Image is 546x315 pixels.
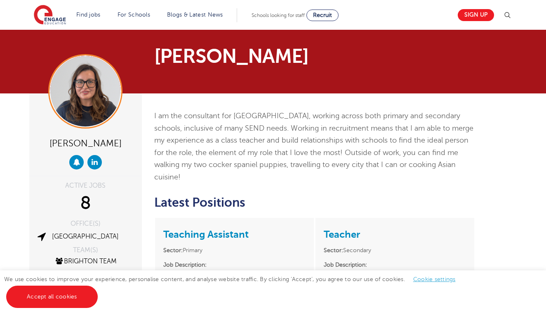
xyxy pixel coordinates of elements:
[324,229,360,240] a: Teacher
[54,258,117,265] a: Brighton Team
[35,193,136,214] div: 8
[306,10,339,21] a: Recruit
[458,9,494,21] a: Sign up
[118,12,150,18] a: For Schools
[6,286,98,308] a: Accept all cookies
[252,12,305,18] span: Schools looking for staff
[76,12,101,18] a: Find jobs
[324,247,343,253] strong: Sector:
[163,260,306,308] p: Teaching Assistant Required for Primary School in [GEOGRAPHIC_DATA] About the role: At Engage Edu...
[34,5,66,26] img: Engage Education
[313,12,332,18] span: Recruit
[154,196,475,210] h2: Latest Positions
[163,262,207,268] strong: Job Description:
[4,276,464,300] span: We use cookies to improve your experience, personalise content, and analyse website traffic. By c...
[35,247,136,253] div: TEAM(S)
[35,135,136,151] div: [PERSON_NAME]
[154,46,350,66] h1: [PERSON_NAME]
[324,260,466,308] p: PE Teacher Required – Hastings Engage Education is currently working with a school in [GEOGRAPHIC...
[163,229,249,240] a: Teaching Assistant
[154,110,475,183] p: I am the consultant for [GEOGRAPHIC_DATA], working across both primary and secondary schools, inc...
[35,220,136,227] div: OFFICE(S)
[163,247,183,253] strong: Sector:
[35,182,136,189] div: ACTIVE JOBS
[324,246,466,255] li: Secondary
[163,246,306,255] li: Primary
[413,276,456,282] a: Cookie settings
[167,12,223,18] a: Blogs & Latest News
[324,262,367,268] strong: Job Description:
[52,233,119,240] a: [GEOGRAPHIC_DATA]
